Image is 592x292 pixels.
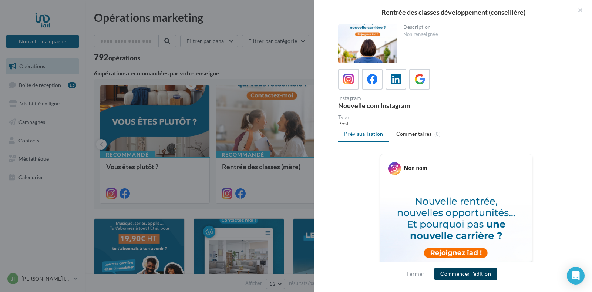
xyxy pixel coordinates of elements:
span: (0) [434,131,441,137]
div: Mon nom [404,164,427,172]
div: Post [338,120,574,127]
div: Open Intercom Messenger [567,267,585,285]
span: Commentaires [396,130,432,138]
div: Description [403,24,569,30]
div: Non renseignée [403,31,569,38]
button: Commencer l'édition [434,268,497,280]
div: Type [338,115,574,120]
div: Rentrée des classes développement (conseillère) [326,9,580,16]
button: Fermer [404,269,427,278]
div: Nouvelle com Instagram [338,102,453,109]
div: Instagram [338,95,453,101]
